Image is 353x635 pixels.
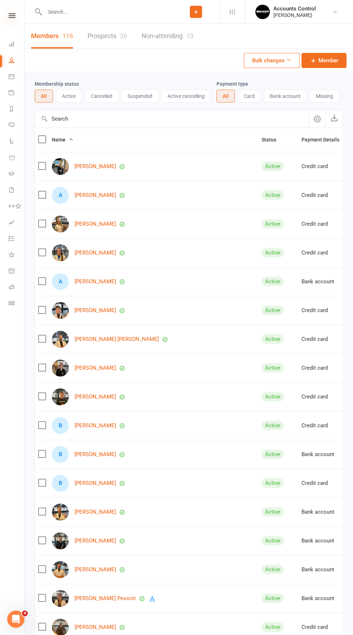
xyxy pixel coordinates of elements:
[301,336,347,342] div: Credit card
[262,219,284,229] div: Active
[301,451,347,458] div: Bank account
[75,538,116,544] a: [PERSON_NAME]
[35,90,53,103] button: All
[52,187,69,204] div: Alexandre
[120,32,127,40] div: 36
[56,90,82,103] button: Active
[35,81,79,87] label: Membership status
[9,37,25,53] a: Dashboard
[301,624,347,630] div: Credit card
[301,595,347,602] div: Bank account
[75,451,116,458] a: [PERSON_NAME]
[9,150,25,166] a: Product Sales
[43,7,171,17] input: Search...
[35,110,309,127] input: Search
[301,423,347,429] div: Credit card
[262,363,284,373] div: Active
[75,221,116,227] a: [PERSON_NAME]
[22,611,28,616] span: 4
[9,280,25,296] a: Roll call kiosk mode
[85,90,119,103] button: Cancelled
[262,135,284,144] button: Status
[75,336,159,342] a: [PERSON_NAME] [PERSON_NAME]
[301,137,347,143] span: Payment Details
[301,394,347,400] div: Credit card
[52,137,73,143] span: Name
[121,90,158,103] button: Suspended
[52,331,69,348] img: Arthur
[75,163,116,170] a: [PERSON_NAME]
[262,622,284,632] div: Active
[186,32,193,40] div: 13
[262,306,284,315] div: Active
[9,264,25,280] a: General attendance kiosk mode
[301,53,347,68] a: Member
[216,90,235,103] button: All
[52,417,69,434] div: Ben
[52,446,69,463] div: Ben
[262,536,284,545] div: Active
[52,158,69,175] img: Alessandra
[238,90,261,103] button: Card
[52,135,73,144] button: Name
[52,475,69,492] div: Billy
[301,567,347,573] div: Bank account
[262,392,284,401] div: Active
[75,423,116,429] a: [PERSON_NAME]
[142,24,193,49] a: Non-attending13
[262,507,284,517] div: Active
[52,273,69,290] div: Anna
[9,69,25,85] a: Calendar
[52,216,69,233] img: Amanda
[75,365,116,371] a: [PERSON_NAME]
[52,360,69,377] img: Athan
[75,509,116,515] a: [PERSON_NAME]
[161,90,211,103] button: Active cancelling
[9,85,25,102] a: Payments
[52,561,69,578] img: Caio
[52,532,69,549] img: Bruno
[301,365,347,371] div: Credit card
[262,162,284,171] div: Active
[75,624,116,630] a: [PERSON_NAME]
[216,81,248,87] label: Payment type
[262,277,284,286] div: Active
[75,595,136,602] a: [PERSON_NAME] Pessoti
[318,56,338,65] span: Member
[9,53,25,69] a: People
[301,250,347,256] div: Credit card
[75,192,116,198] a: [PERSON_NAME]
[262,190,284,200] div: Active
[273,12,316,18] div: [PERSON_NAME]
[75,567,116,573] a: [PERSON_NAME]
[52,504,69,521] img: Brunno
[262,450,284,459] div: Active
[52,302,69,319] img: Anthony
[262,478,284,488] div: Active
[310,90,339,103] button: Missing
[262,248,284,257] div: Active
[262,565,284,574] div: Active
[262,137,284,143] span: Status
[52,388,69,405] img: Bas
[52,590,69,607] img: Camila
[88,24,127,49] a: Prospects36
[301,538,347,544] div: Bank account
[75,307,116,314] a: [PERSON_NAME]
[262,334,284,344] div: Active
[52,244,69,261] img: Ana
[301,221,347,227] div: Credit card
[301,135,347,144] button: Payment Details
[301,163,347,170] div: Credit card
[7,611,24,628] iframe: Intercom live chat
[301,279,347,285] div: Bank account
[244,53,300,68] button: Bulk changes
[9,215,25,231] a: Assessments
[301,192,347,198] div: Credit card
[75,480,116,486] a: [PERSON_NAME]
[301,480,347,486] div: Credit card
[62,32,73,40] div: 116
[75,394,116,400] a: [PERSON_NAME]
[273,5,316,12] div: Accounts Control
[264,90,307,103] button: Bank account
